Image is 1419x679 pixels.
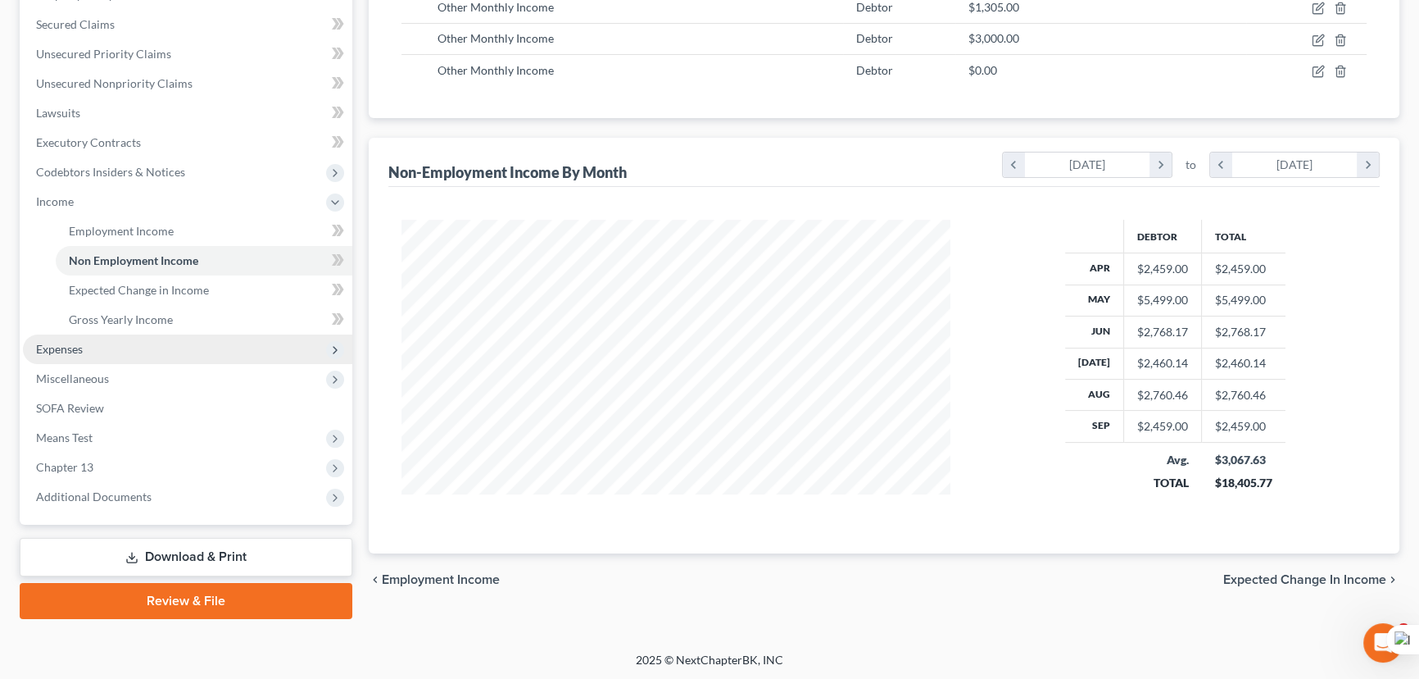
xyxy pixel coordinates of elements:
[23,128,352,157] a: Executory Contracts
[437,63,554,77] span: Other Monthly Income
[1137,475,1189,491] div: TOTAL
[369,573,500,586] button: chevron_left Employment Income
[23,98,352,128] a: Lawsuits
[36,135,141,149] span: Executory Contracts
[56,216,352,246] a: Employment Income
[1397,623,1410,636] span: 3
[1202,348,1285,379] td: $2,460.14
[23,39,352,69] a: Unsecured Priority Claims
[1223,573,1399,586] button: Expected Change in Income chevron_right
[1223,573,1386,586] span: Expected Change in Income
[1232,153,1358,177] div: [DATE]
[1065,253,1124,285] th: Apr
[382,573,500,586] span: Employment Income
[856,63,893,77] span: Debtor
[69,253,198,267] span: Non Employment Income
[20,538,352,576] a: Download & Print
[1137,387,1188,403] div: $2,760.46
[1202,380,1285,411] td: $2,760.46
[1065,285,1124,316] th: May
[1357,153,1379,177] i: chevron_right
[968,63,997,77] span: $0.00
[1186,157,1196,173] span: to
[1137,355,1188,371] div: $2,460.14
[36,342,83,356] span: Expenses
[1137,418,1188,435] div: $2,459.00
[23,10,352,39] a: Secured Claims
[23,394,352,423] a: SOFA Review
[1137,452,1189,468] div: Avg.
[36,165,185,179] span: Codebtors Insiders & Notices
[36,17,115,31] span: Secured Claims
[56,246,352,276] a: Non Employment Income
[1065,348,1124,379] th: [DATE]
[1065,317,1124,348] th: Jun
[1202,317,1285,348] td: $2,768.17
[1202,220,1285,253] th: Total
[856,31,893,45] span: Debtor
[1003,153,1025,177] i: chevron_left
[1215,452,1272,468] div: $3,067.63
[1065,411,1124,442] th: Sep
[388,162,627,182] div: Non-Employment Income By Month
[1137,292,1188,308] div: $5,499.00
[437,31,554,45] span: Other Monthly Income
[20,583,352,619] a: Review & File
[36,47,171,61] span: Unsecured Priority Claims
[1137,324,1188,340] div: $2,768.17
[36,431,93,444] span: Means Test
[36,371,109,385] span: Miscellaneous
[36,106,80,120] span: Lawsuits
[36,490,152,504] span: Additional Documents
[36,76,193,90] span: Unsecured Nonpriority Claims
[1215,475,1272,491] div: $18,405.77
[1202,285,1285,316] td: $5,499.00
[36,401,104,415] span: SOFA Review
[36,460,93,474] span: Chapter 13
[369,573,382,586] i: chevron_left
[1202,411,1285,442] td: $2,459.00
[1363,623,1403,663] iframe: Intercom live chat
[968,31,1019,45] span: $3,000.00
[1124,220,1202,253] th: Debtor
[56,276,352,305] a: Expected Change in Income
[1149,153,1172,177] i: chevron_right
[1386,573,1399,586] i: chevron_right
[69,224,174,238] span: Employment Income
[1065,380,1124,411] th: Aug
[1137,261,1188,277] div: $2,459.00
[56,305,352,335] a: Gross Yearly Income
[36,194,74,208] span: Income
[69,283,209,297] span: Expected Change in Income
[1202,253,1285,285] td: $2,459.00
[1210,153,1232,177] i: chevron_left
[23,69,352,98] a: Unsecured Nonpriority Claims
[1025,153,1150,177] div: [DATE]
[69,312,173,326] span: Gross Yearly Income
